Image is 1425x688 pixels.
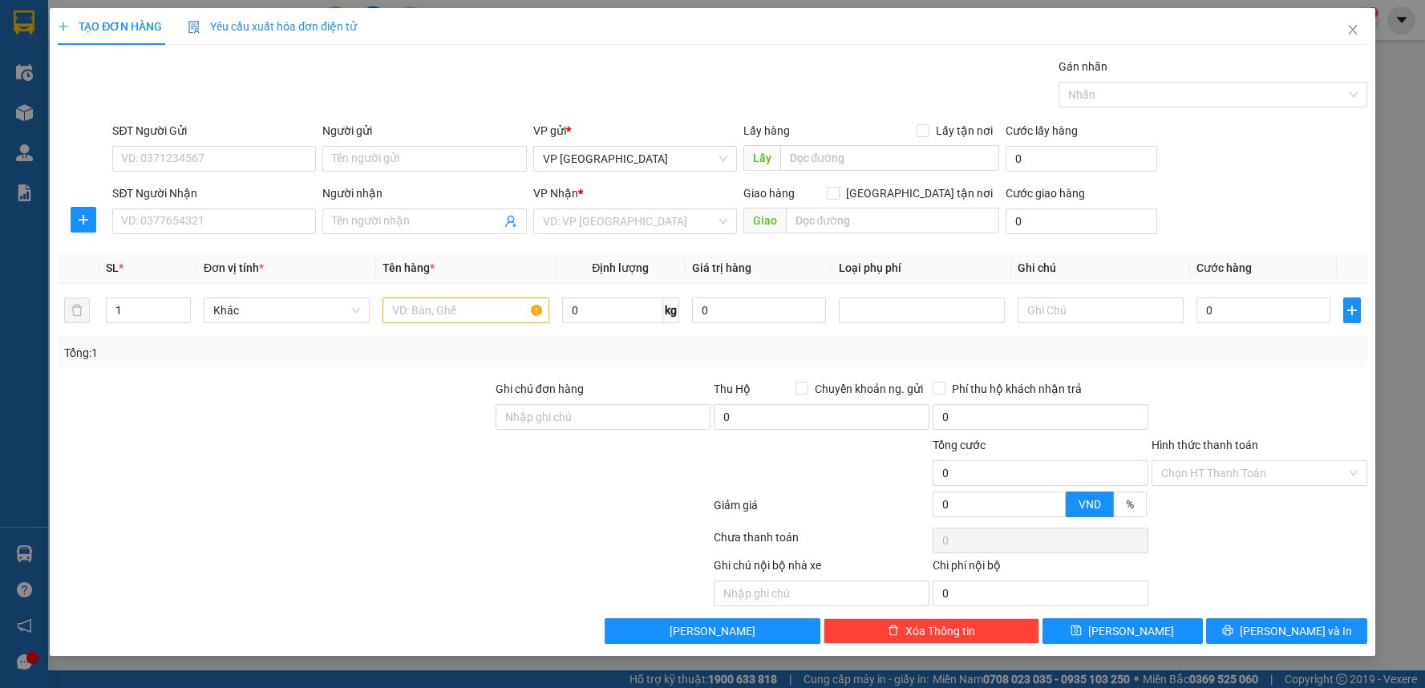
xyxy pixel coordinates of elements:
[1018,297,1184,323] input: Ghi Chú
[743,145,780,171] span: Lấy
[1222,625,1233,637] span: printer
[712,496,931,524] div: Giảm giá
[204,261,264,274] span: Đơn vị tính
[1079,498,1101,511] span: VND
[933,439,986,451] span: Tổng cước
[496,382,584,395] label: Ghi chú đơn hàng
[743,124,790,137] span: Lấy hàng
[714,581,929,606] input: Nhập ghi chú
[1206,618,1367,644] button: printer[PERSON_NAME] và In
[1011,253,1190,284] th: Ghi chú
[64,344,550,362] div: Tổng: 1
[322,122,526,140] div: Người gửi
[112,184,316,202] div: SĐT Người Nhận
[1059,60,1107,73] label: Gán nhãn
[692,297,826,323] input: 0
[605,618,820,644] button: [PERSON_NAME]
[533,187,578,200] span: VP Nhận
[71,213,95,226] span: plus
[1152,439,1258,451] label: Hình thức thanh toán
[1071,625,1082,637] span: save
[780,145,1000,171] input: Dọc đường
[663,297,679,323] span: kg
[383,261,435,274] span: Tên hàng
[1042,618,1204,644] button: save[PERSON_NAME]
[743,187,795,200] span: Giao hàng
[213,298,360,322] span: Khác
[58,21,69,32] span: plus
[743,208,786,233] span: Giao
[786,208,1000,233] input: Dọc đường
[1346,23,1359,36] span: close
[543,147,727,171] span: VP Tiền Hải
[322,184,526,202] div: Người nhận
[58,20,162,33] span: TẠO ĐƠN HÀNG
[1330,8,1375,53] button: Close
[840,184,999,202] span: [GEOGRAPHIC_DATA] tận nơi
[1006,124,1078,137] label: Cước lấy hàng
[1006,208,1157,234] input: Cước giao hàng
[496,404,711,430] input: Ghi chú đơn hàng
[888,625,899,637] span: delete
[1196,261,1252,274] span: Cước hàng
[824,618,1039,644] button: deleteXóa Thông tin
[832,253,1011,284] th: Loại phụ phí
[1126,498,1134,511] span: %
[1088,622,1174,640] span: [PERSON_NAME]
[188,21,200,34] img: icon
[592,261,649,274] span: Định lượng
[670,622,755,640] span: [PERSON_NAME]
[714,382,751,395] span: Thu Hộ
[71,207,96,233] button: plus
[1006,187,1085,200] label: Cước giao hàng
[905,622,975,640] span: Xóa Thông tin
[712,528,931,556] div: Chưa thanh toán
[808,380,929,398] span: Chuyển khoản ng. gửi
[692,261,751,274] span: Giá trị hàng
[112,122,316,140] div: SĐT Người Gửi
[1240,622,1352,640] span: [PERSON_NAME] và In
[945,380,1088,398] span: Phí thu hộ khách nhận trả
[504,215,517,228] span: user-add
[933,556,1148,581] div: Chi phí nội bộ
[64,297,90,323] button: delete
[383,297,549,323] input: VD: Bàn, Ghế
[188,20,357,33] span: Yêu cầu xuất hóa đơn điện tử
[106,261,119,274] span: SL
[929,122,999,140] span: Lấy tận nơi
[1006,146,1157,172] input: Cước lấy hàng
[1343,297,1361,323] button: plus
[1344,304,1360,317] span: plus
[714,556,929,581] div: Ghi chú nội bộ nhà xe
[533,122,737,140] div: VP gửi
